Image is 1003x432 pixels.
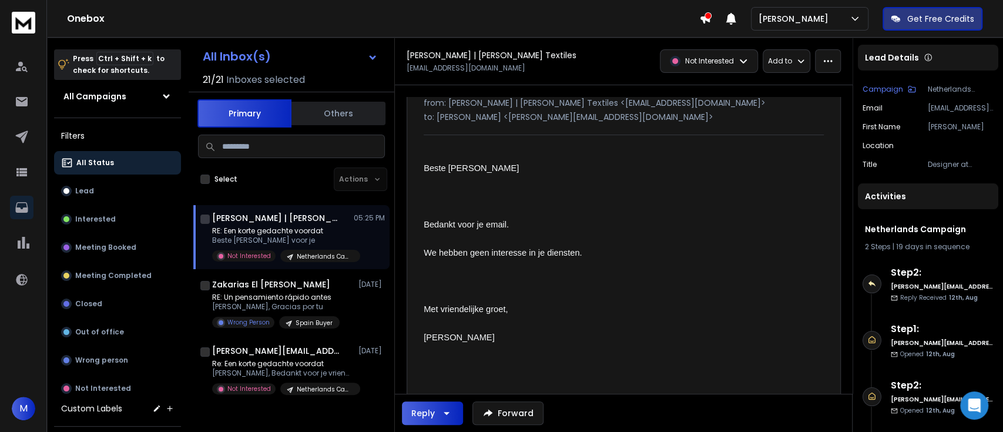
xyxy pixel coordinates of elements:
[960,391,988,420] div: Open Intercom Messenger
[54,207,181,231] button: Interested
[926,350,955,359] span: 12th, Aug
[75,215,116,224] p: Interested
[354,213,385,223] p: 05:25 PM
[214,175,237,184] label: Select
[75,299,102,309] p: Closed
[865,52,919,63] p: Lead Details
[865,242,891,252] span: 2 Steps
[424,97,824,109] p: from: [PERSON_NAME] | [PERSON_NAME] Textiles <[EMAIL_ADDRESS][DOMAIN_NAME]>
[212,279,330,290] h1: Zakarias El [PERSON_NAME]
[891,282,994,291] h6: [PERSON_NAME][EMAIL_ADDRESS][DOMAIN_NAME]
[424,111,824,123] p: to: [PERSON_NAME] <[PERSON_NAME][EMAIL_ADDRESS][DOMAIN_NAME]>
[75,186,94,196] p: Lead
[863,103,883,113] p: Email
[863,85,916,94] button: Campaign
[54,349,181,372] button: Wrong person
[900,350,955,359] p: Opened
[407,49,576,61] h1: [PERSON_NAME] | [PERSON_NAME] Textiles
[291,101,385,126] button: Others
[685,56,734,66] p: Not Interested
[12,397,35,420] button: M
[472,401,544,425] button: Forward
[896,242,970,252] span: 19 days in sequence
[227,252,271,260] p: Not Interested
[54,85,181,108] button: All Campaigns
[297,385,353,394] p: Netherlands Campaign
[227,318,270,327] p: Wrong Person
[212,302,340,312] p: [PERSON_NAME], Gracias por tu
[858,183,998,209] div: Activities
[197,99,291,128] button: Primary
[424,163,519,173] span: Beste [PERSON_NAME]
[900,406,955,415] p: Opened
[12,12,35,34] img: logo
[76,158,114,168] p: All Status
[900,293,978,302] p: Reply Received
[928,85,994,94] p: Netherlands Campaign
[75,243,136,252] p: Meeting Booked
[67,12,699,26] h1: Onebox
[424,220,509,229] span: Bedankt voor je email.
[96,52,153,65] span: Ctrl + Shift + k
[54,264,181,287] button: Meeting Completed
[75,327,124,337] p: Out of office
[73,53,165,76] p: Press to check for shortcuts.
[928,103,994,113] p: [EMAIL_ADDRESS][DOMAIN_NAME]
[424,304,508,314] span: Met vriendelijke groet,
[883,7,982,31] button: Get Free Credits
[203,73,224,87] span: 21 / 21
[891,322,994,336] h6: Step 1 :
[358,280,385,289] p: [DATE]
[212,236,353,245] p: Beste [PERSON_NAME] voor je
[863,160,877,169] p: title
[759,13,833,25] p: [PERSON_NAME]
[863,122,900,132] p: First Name
[891,266,994,280] h6: Step 2 :
[75,384,131,393] p: Not Interested
[411,407,435,419] div: Reply
[863,85,903,94] p: Campaign
[63,91,126,102] h1: All Campaigns
[907,13,974,25] p: Get Free Credits
[928,122,994,132] p: [PERSON_NAME]
[863,141,894,150] p: location
[865,223,991,235] h1: Netherlands Campaign
[54,377,181,400] button: Not Interested
[297,252,353,261] p: Netherlands Campaign
[54,236,181,259] button: Meeting Booked
[212,293,340,302] p: RE: Un pensamiento rápido antes
[402,401,463,425] button: Reply
[358,346,385,356] p: [DATE]
[54,151,181,175] button: All Status
[212,226,353,236] p: RE: Een korte gedachte voordat
[212,359,353,369] p: Re: Een korte gedachte voordat
[54,128,181,144] h3: Filters
[54,292,181,316] button: Closed
[891,379,994,393] h6: Step 2 :
[212,212,341,224] h1: [PERSON_NAME] | [PERSON_NAME] Textiles
[203,51,271,62] h1: All Inbox(s)
[227,384,271,393] p: Not Interested
[61,403,122,414] h3: Custom Labels
[212,369,353,378] p: [PERSON_NAME], Bedankt voor je vriendelijke
[54,320,181,344] button: Out of office
[865,242,991,252] div: |
[891,339,994,347] h6: [PERSON_NAME][EMAIL_ADDRESS][DOMAIN_NAME]
[226,73,305,87] h3: Inboxes selected
[949,293,978,302] span: 12th, Aug
[193,45,387,68] button: All Inbox(s)
[54,179,181,203] button: Lead
[928,160,994,169] p: Designer at [PERSON_NAME] Babywear & DJ Dutchjeans
[212,345,341,357] h1: [PERSON_NAME][EMAIL_ADDRESS][DOMAIN_NAME]
[926,406,955,415] span: 12th, Aug
[296,319,333,327] p: Spain Buyer
[407,63,525,73] p: [EMAIL_ADDRESS][DOMAIN_NAME]
[75,356,128,365] p: Wrong person
[768,56,792,66] p: Add to
[424,248,582,257] span: We hebben geen interesse in je diensten.
[891,395,994,404] h6: [PERSON_NAME][EMAIL_ADDRESS][DOMAIN_NAME]
[424,333,495,342] span: [PERSON_NAME]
